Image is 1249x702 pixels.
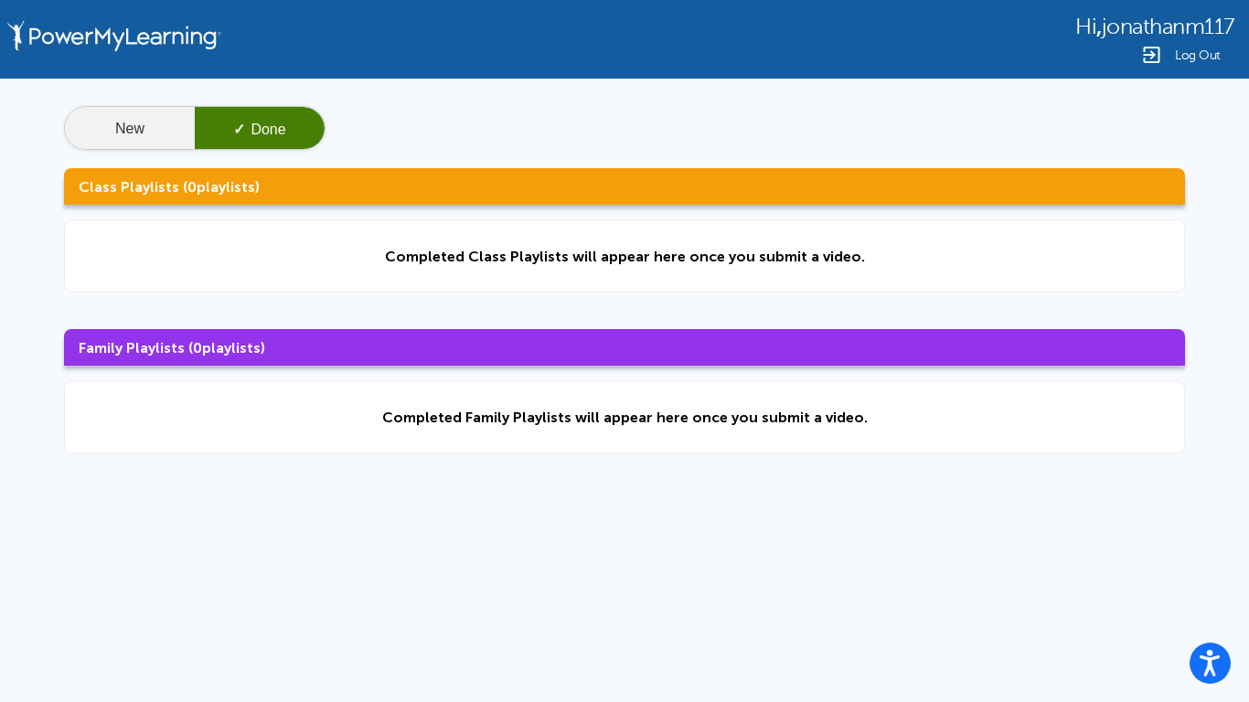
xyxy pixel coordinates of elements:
[195,107,325,151] button: ✓Done
[65,107,195,151] button: New
[1175,48,1221,62] span: Log Out
[1140,44,1162,66] img: Logout Icon
[233,122,245,137] span: ✓
[1102,15,1234,39] span: jonathanm117
[1075,15,1096,39] span: Hi
[1075,13,1234,39] div: ,
[187,178,197,196] span: 0
[64,329,1185,366] h3: Family Playlists ( playlists)
[193,339,202,356] span: 0
[385,248,865,265] div: Completed Class Playlists will appear here once you submit a video.
[64,168,1185,205] h3: Class Playlists ( playlists)
[382,409,868,426] div: Completed Family Playlists will appear here once you submit a video.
